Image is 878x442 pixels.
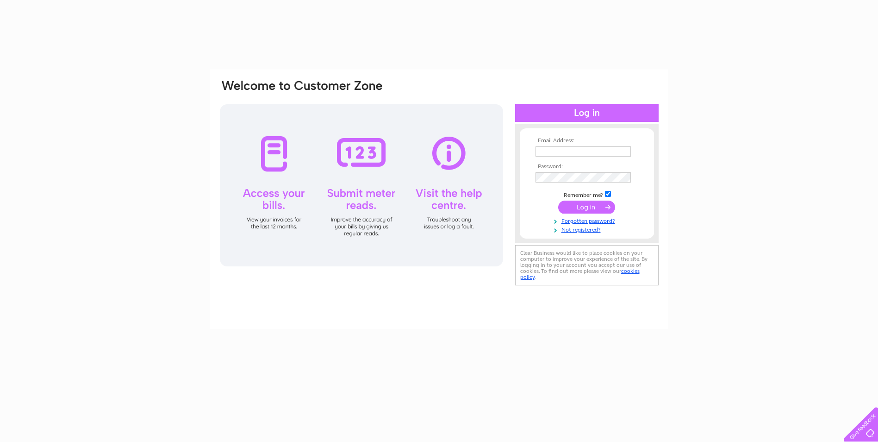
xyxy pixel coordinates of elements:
[533,189,641,199] td: Remember me?
[558,201,615,214] input: Submit
[536,225,641,234] a: Not registered?
[533,138,641,144] th: Email Address:
[533,164,641,170] th: Password:
[520,268,640,280] a: cookies policy
[515,245,659,285] div: Clear Business would like to place cookies on your computer to improve your experience of the sit...
[536,216,641,225] a: Forgotten password?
